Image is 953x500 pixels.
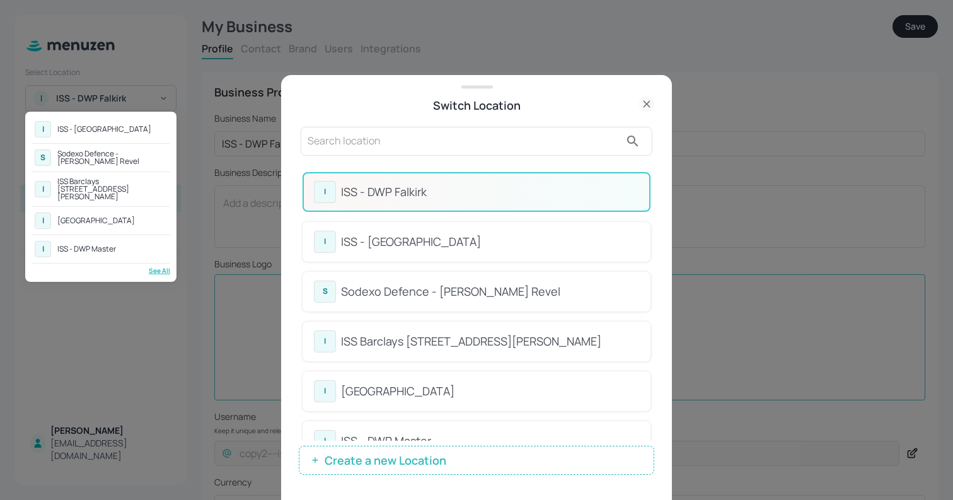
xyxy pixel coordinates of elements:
div: See All [32,266,170,276]
div: [GEOGRAPHIC_DATA] [57,217,135,224]
div: I [35,241,51,257]
div: I [35,212,51,229]
div: S [35,149,51,166]
div: ISS - DWP Master [57,245,116,253]
div: Sodexo Defence - [PERSON_NAME] Revel [57,150,167,165]
div: I [35,121,51,137]
div: ISS Barclays [STREET_ADDRESS][PERSON_NAME] [57,178,167,201]
div: I [35,181,51,197]
div: ISS - [GEOGRAPHIC_DATA] [57,125,151,133]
